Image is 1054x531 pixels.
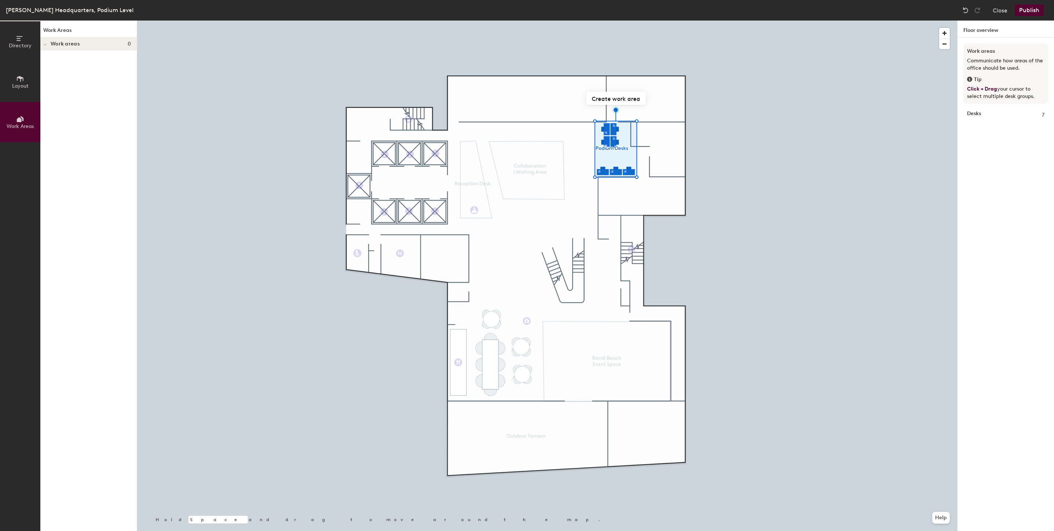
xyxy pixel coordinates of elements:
strong: Desks [967,111,981,119]
img: Undo [962,7,969,14]
div: [PERSON_NAME] Headquarters, Podium Level [6,6,134,15]
p: Communicate how areas of the office should be used. [967,57,1044,72]
div: Tip [967,76,1044,84]
p: your cursor to select multiple desk groups. [967,85,1044,100]
span: 7 [1042,111,1044,119]
button: Close [993,4,1007,16]
span: Work Areas [7,123,34,129]
img: Redo [974,7,981,14]
h1: Work Areas [40,26,137,38]
h1: Floor overview [958,21,1054,38]
span: 0 [128,41,131,47]
h3: Work areas [967,47,1044,55]
button: Publish [1015,4,1044,16]
button: Create work area [586,92,646,105]
span: Layout [12,83,29,89]
span: Work areas [51,41,80,47]
span: Click + Drag [967,86,997,92]
button: Help [932,512,950,524]
span: Directory [9,43,32,49]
